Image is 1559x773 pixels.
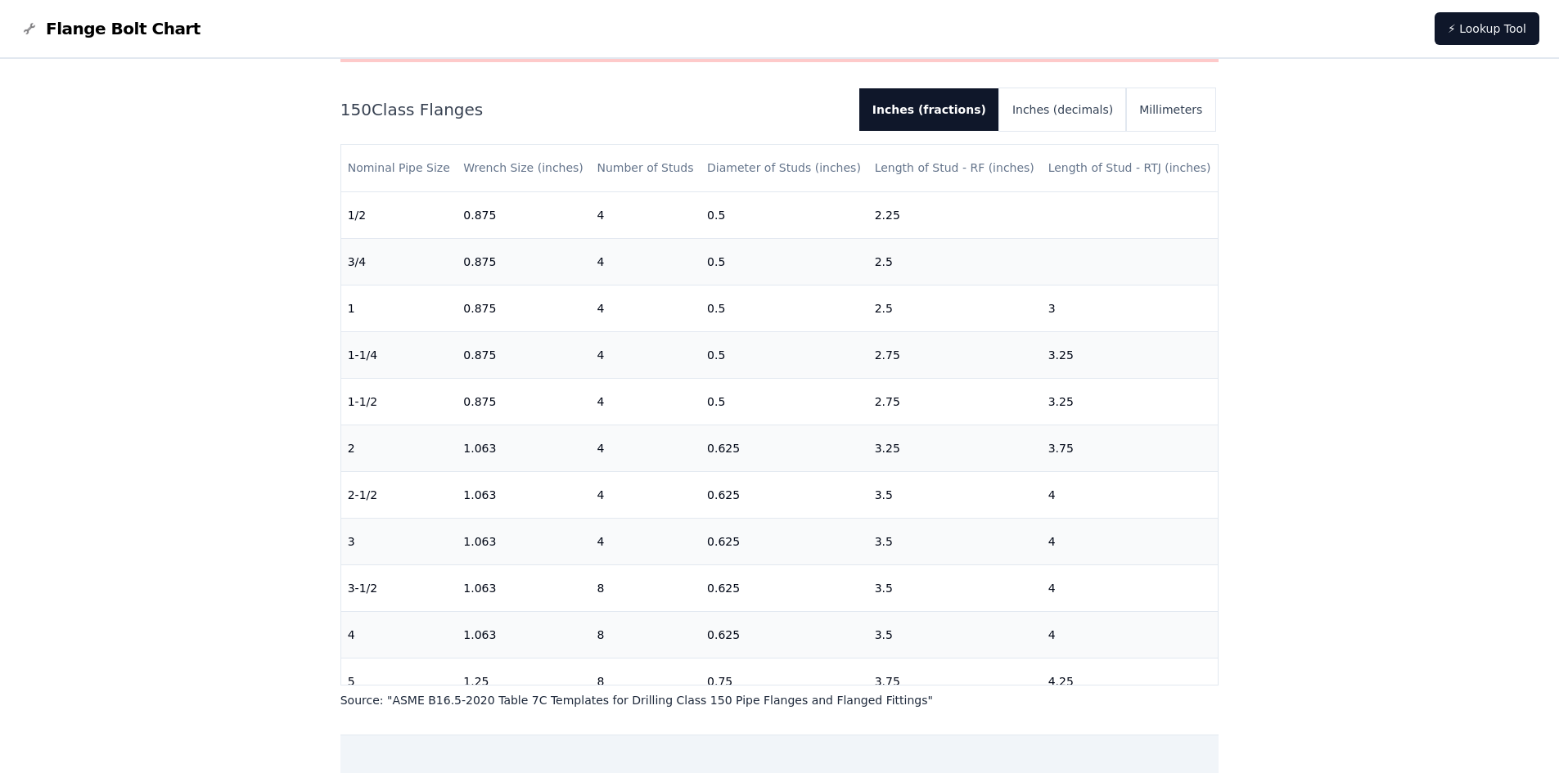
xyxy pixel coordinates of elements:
td: 1.063 [457,611,590,658]
td: 4 [1042,611,1219,658]
h2: 150 Class Flanges [340,98,846,121]
button: Millimeters [1126,88,1215,131]
td: 0.875 [457,285,590,331]
td: 0.5 [701,191,868,238]
td: 1.063 [457,425,590,471]
td: 4 [341,611,457,658]
td: 2.5 [868,285,1042,331]
td: 1.063 [457,564,590,611]
td: 0.5 [701,331,868,378]
td: 4 [590,238,701,285]
td: 3.5 [868,564,1042,611]
td: 8 [590,611,701,658]
td: 3.75 [1042,425,1219,471]
th: Nominal Pipe Size [341,145,457,191]
th: Length of Stud - RF (inches) [868,145,1042,191]
td: 1.063 [457,518,590,564]
td: 4 [1042,471,1219,518]
td: 0.75 [701,658,868,704]
td: 0.875 [457,331,590,378]
td: 4 [590,425,701,471]
p: Source: " ASME B16.5-2020 Table 7C Templates for Drilling Class 150 Pipe Flanges and Flanged Fitt... [340,692,1219,708]
img: Flange Bolt Chart Logo [20,19,39,38]
td: 2.5 [868,238,1042,285]
td: 0.625 [701,425,868,471]
td: 2-1/2 [341,471,457,518]
td: 1.25 [457,658,590,704]
td: 1/2 [341,191,457,238]
td: 4 [590,331,701,378]
td: 1-1/4 [341,331,457,378]
td: 3.75 [868,658,1042,704]
td: 3/4 [341,238,457,285]
td: 2.75 [868,331,1042,378]
td: 0.875 [457,378,590,425]
td: 4 [1042,518,1219,564]
button: Inches (decimals) [999,88,1126,131]
td: 4 [590,191,701,238]
td: 1.063 [457,471,590,518]
td: 3.25 [1042,378,1219,425]
td: 2 [341,425,457,471]
td: 1-1/2 [341,378,457,425]
td: 4 [1042,564,1219,611]
td: 0.625 [701,471,868,518]
th: Wrench Size (inches) [457,145,590,191]
td: 3.25 [1042,331,1219,378]
td: 0.5 [701,285,868,331]
a: ⚡ Lookup Tool [1435,12,1539,45]
td: 5 [341,658,457,704]
a: Flange Bolt Chart LogoFlange Bolt Chart [20,17,201,40]
td: 8 [590,564,701,611]
td: 3.5 [868,518,1042,564]
td: 0.875 [457,191,590,238]
td: 3 [341,518,457,564]
td: 0.875 [457,238,590,285]
td: 4 [590,285,701,331]
td: 3 [1042,285,1219,331]
th: Number of Studs [590,145,701,191]
td: 4 [590,471,701,518]
button: Inches (fractions) [859,88,999,131]
th: Length of Stud - RTJ (inches) [1042,145,1219,191]
td: 4 [590,378,701,425]
td: 3-1/2 [341,564,457,611]
td: 0.5 [701,238,868,285]
td: 3.5 [868,471,1042,518]
td: 0.5 [701,378,868,425]
td: 1 [341,285,457,331]
td: 2.75 [868,378,1042,425]
td: 0.625 [701,564,868,611]
td: 0.625 [701,518,868,564]
span: Flange Bolt Chart [46,17,201,40]
td: 2.25 [868,191,1042,238]
td: 0.625 [701,611,868,658]
td: 4.25 [1042,658,1219,704]
td: 3.25 [868,425,1042,471]
td: 8 [590,658,701,704]
td: 4 [590,518,701,564]
th: Diameter of Studs (inches) [701,145,868,191]
td: 3.5 [868,611,1042,658]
